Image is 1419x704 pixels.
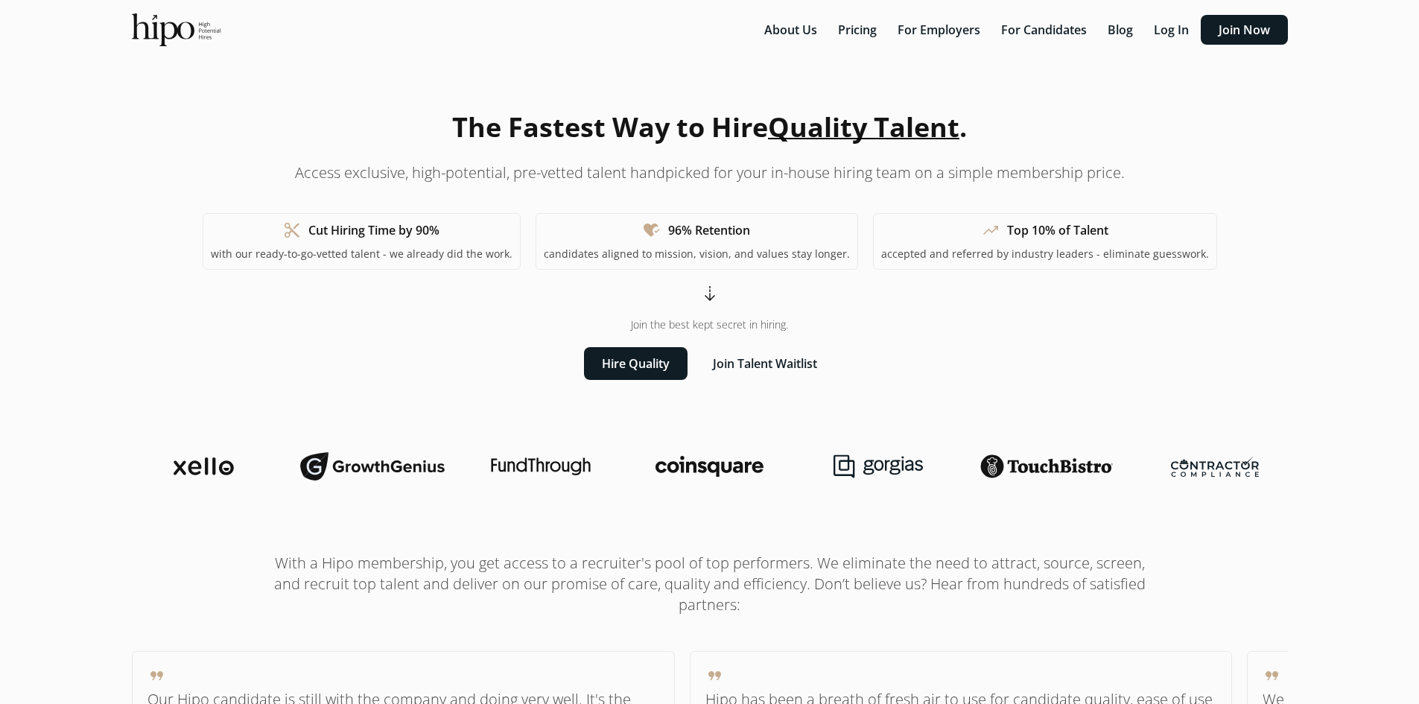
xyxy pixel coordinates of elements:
[889,15,989,45] button: For Employers
[755,22,829,38] a: About Us
[829,15,886,45] button: Pricing
[992,22,1099,38] a: For Candidates
[584,347,688,380] button: Hire Quality
[263,553,1157,615] h1: With a Hipo membership, you get access to a recruiter's pool of top performers. We eliminate the ...
[1201,15,1288,45] button: Join Now
[992,15,1096,45] button: For Candidates
[1171,456,1259,477] img: contractor-compliance-logo
[1145,22,1201,38] a: Log In
[295,162,1125,183] p: Access exclusive, high-potential, pre-vetted talent handpicked for your in-house hiring team on a...
[211,247,512,261] p: with our ready-to-go-vetted talent - we already did the work.
[1145,15,1198,45] button: Log In
[701,285,719,302] span: arrow_cool_down
[655,456,763,477] img: coinsquare-logo
[982,221,1000,239] span: trending_up
[308,221,439,239] h1: Cut Hiring Time by 90%
[283,221,301,239] span: content_cut
[1263,667,1280,685] span: format_quote
[695,347,835,380] button: Join Talent Waitlist
[300,451,445,481] img: growthgenius-logo
[881,247,1209,261] p: accepted and referred by industry leaders - eliminate guesswork.
[755,15,826,45] button: About Us
[631,317,788,332] span: Join the best kept secret in hiring.
[668,221,750,239] h1: 96% Retention
[132,13,220,46] img: official-logo
[544,247,850,261] p: candidates aligned to mission, vision, and values stay longer.
[147,667,165,685] span: format_quote
[643,221,661,239] span: heart_check
[768,109,959,145] span: Quality Talent
[1099,22,1145,38] a: Blog
[980,454,1113,478] img: touchbistro-logo
[491,457,591,475] img: fundthrough-logo
[1007,221,1108,239] h1: Top 10% of Talent
[174,457,234,475] img: xello-logo
[829,22,889,38] a: Pricing
[834,454,923,478] img: gorgias-logo
[1099,15,1142,45] button: Blog
[452,107,967,148] h1: The Fastest Way to Hire .
[705,667,723,685] span: format_quote
[1201,22,1288,38] a: Join Now
[889,22,992,38] a: For Employers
